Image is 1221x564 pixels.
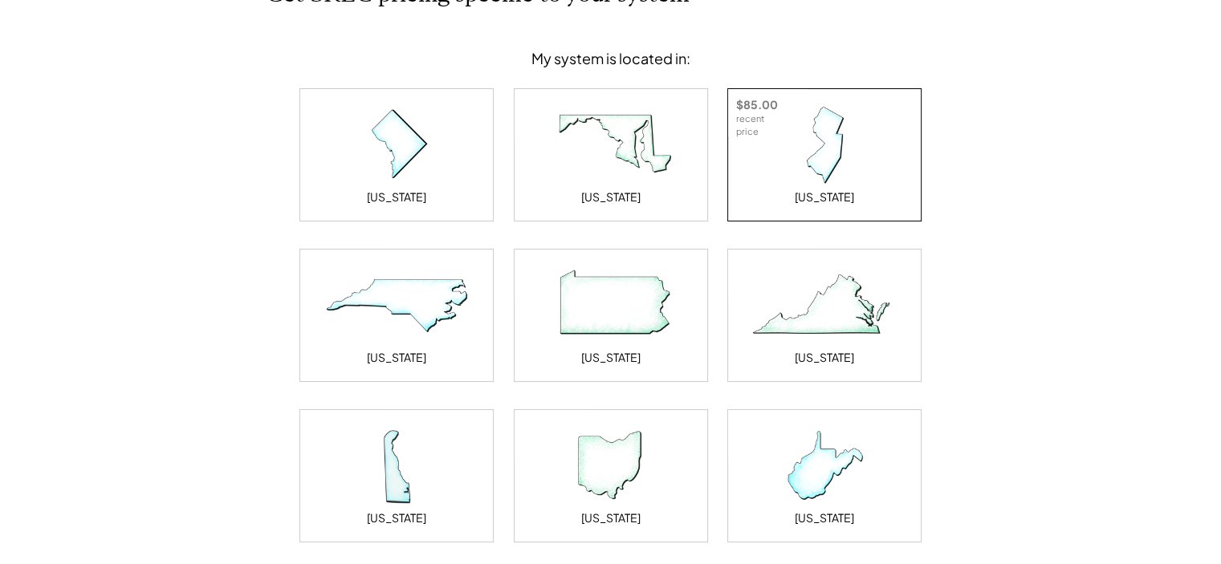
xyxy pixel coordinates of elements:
img: Delaware [316,426,477,506]
img: Ohio [531,426,691,506]
img: New Jersey [744,105,905,185]
img: North Carolina [316,266,477,346]
img: West Virginia [744,426,905,506]
div: [US_STATE] [581,189,641,205]
div: My system is located in: [531,49,690,67]
div: [US_STATE] [367,510,426,526]
div: [US_STATE] [581,350,641,366]
div: [US_STATE] [795,350,854,366]
div: [US_STATE] [367,350,426,366]
div: [US_STATE] [795,510,854,526]
img: Maryland [531,105,691,185]
img: Virginia [744,266,905,346]
div: [US_STATE] [795,189,854,205]
img: Pennsylvania [531,266,691,346]
div: [US_STATE] [581,510,641,526]
div: [US_STATE] [367,189,426,205]
img: District of Columbia [316,105,477,185]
